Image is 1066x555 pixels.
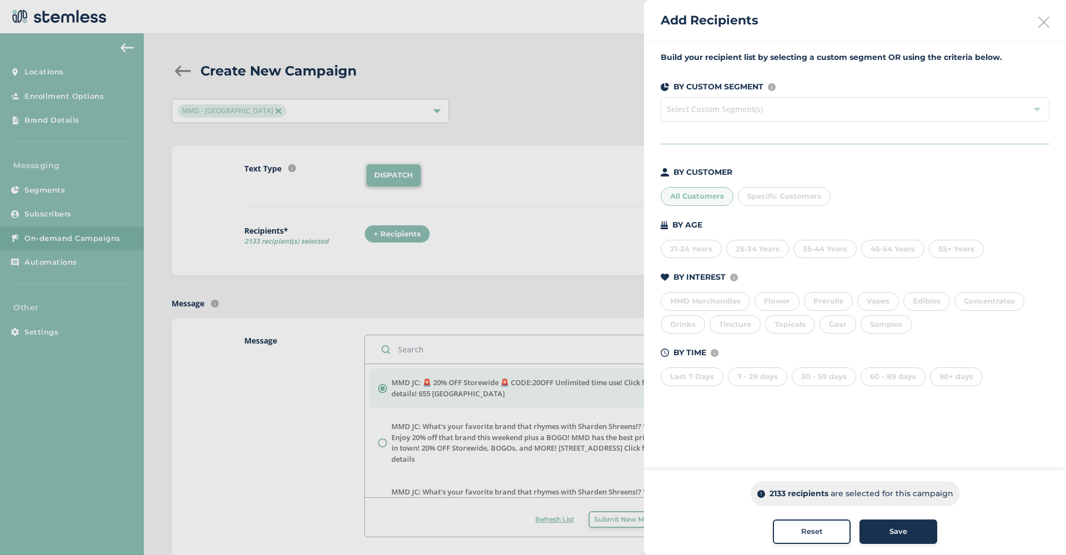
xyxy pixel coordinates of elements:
[661,367,723,386] div: Last 7 Days
[889,526,907,537] span: Save
[861,315,912,334] div: Samples
[673,347,706,359] p: BY TIME
[770,488,828,500] p: 2133 recipients
[801,526,823,537] span: Reset
[661,83,669,91] img: icon-segments-dark-074adb27.svg
[793,240,857,259] div: 35-44 Years
[804,292,853,311] div: Prerolls
[929,240,984,259] div: 55+ Years
[710,315,761,334] div: Tincture
[861,240,924,259] div: 45-54 Years
[755,292,799,311] div: Flower
[861,367,926,386] div: 60 - 89 days
[711,349,718,357] img: icon-info-236977d2.svg
[661,187,733,206] div: All Customers
[672,219,702,231] p: BY AGE
[903,292,950,311] div: Edibles
[765,315,815,334] div: Topicals
[726,240,789,259] div: 25-34 Years
[661,349,669,357] img: icon-time-dark-e6b1183b.svg
[661,52,1049,63] label: Build your recipient list by selecting a custom segment OR using the criteria below.
[661,274,669,281] img: icon-heart-dark-29e6356f.svg
[773,519,851,544] button: Reset
[661,240,722,259] div: 21-24 Years
[857,292,899,311] div: Vapes
[673,167,732,178] p: BY CUSTOMER
[954,292,1024,311] div: Concentrates
[831,488,953,500] p: are selected for this campaign
[661,315,705,334] div: Drinks
[673,271,726,283] p: BY INTEREST
[930,367,983,386] div: 90+ days
[673,81,763,93] p: BY CUSTOM SEGMENT
[730,274,738,281] img: icon-info-236977d2.svg
[819,315,856,334] div: Gear
[768,83,776,91] img: icon-info-236977d2.svg
[757,490,765,498] img: icon-info-dark-48f6c5f3.svg
[661,292,750,311] div: MMD Merchandise
[1010,502,1066,555] iframe: Chat Widget
[661,11,758,29] h2: Add Recipients
[661,221,668,229] img: icon-cake-93b2a7b5.svg
[859,519,937,544] button: Save
[728,367,787,386] div: 7 - 29 days
[747,191,821,200] span: Specific Customers
[661,168,669,176] img: icon-person-dark-ced50e5f.svg
[792,367,856,386] div: 30 - 59 days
